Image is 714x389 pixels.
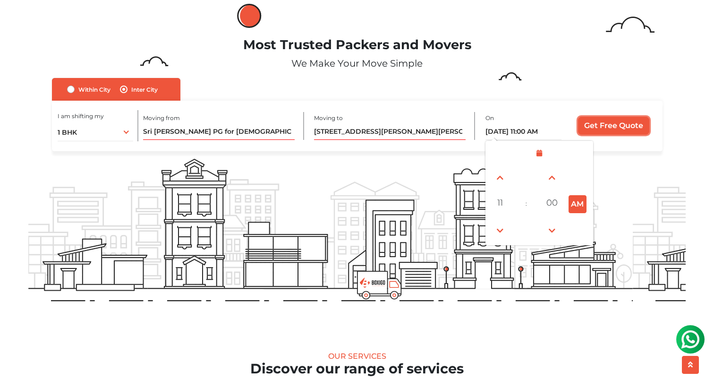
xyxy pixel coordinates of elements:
label: Within City [78,84,110,95]
img: boxigo_prackers_and_movers_truck [357,271,402,300]
label: On [485,114,494,122]
label: I am shifting my [58,112,104,121]
img: whatsapp-icon.svg [9,9,28,28]
a: Decrement Hour [489,220,511,242]
input: Moving date [485,123,561,140]
div: Our Services [28,352,685,361]
label: Moving from [143,114,180,122]
a: Increment Hour [489,167,511,189]
label: Moving to [314,114,343,122]
input: Select Building or Nearest Landmark [314,123,465,140]
p: We Make Your Move Simple [28,56,685,70]
h1: Most Trusted Packers and Movers [28,37,685,53]
a: Increment Minute [541,167,563,189]
h2: Discover our range of services [28,361,685,377]
a: Decrement Minute [541,220,563,242]
input: Select Building or Nearest Landmark [143,123,294,140]
button: AM [569,195,586,213]
span: Pick Hour [491,193,510,212]
span: 1 BHK [58,128,77,137]
label: Inter City [131,84,158,95]
label: Is flexible? [497,139,527,149]
span: Pick Minute [543,193,561,212]
td: : [513,190,539,217]
input: Get Free Quote [578,117,649,135]
a: Select Time [487,149,591,157]
button: scroll up [682,356,699,374]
